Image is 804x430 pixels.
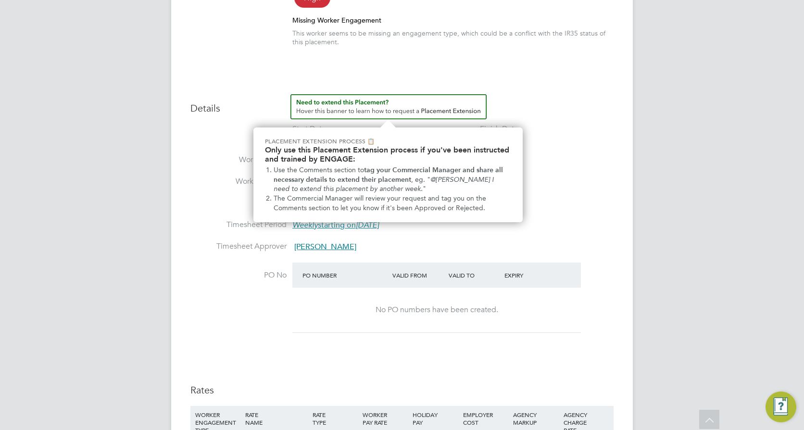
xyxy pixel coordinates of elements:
div: Expiry [502,266,558,284]
div: Start Date [292,124,326,134]
div: Valid From [390,266,446,284]
label: Breaks [190,198,287,208]
em: Weekly [292,220,318,230]
label: PO No [190,270,287,280]
div: Need to extend this Placement? Hover this banner. [253,127,523,222]
label: Timesheet Approver [190,241,287,252]
p: Placement Extension Process 📋 [265,137,511,145]
button: Engage Resource Center [766,392,796,422]
em: [DATE] [356,220,379,230]
h2: Only use this Placement Extension process if you've been instructed and trained by ENGAGE: [265,145,511,164]
div: No PO numbers have been created. [302,305,571,315]
em: @[PERSON_NAME] I need to extend this placement by another week. [274,176,496,193]
div: Finish Date [480,124,518,134]
div: This worker seems to be missing an engagement type, which could be a conflict with the IR35 statu... [292,29,614,46]
li: The Commercial Manager will review your request and tag you on the Comments section to let you kn... [274,194,511,213]
label: Working Hours [190,177,287,187]
div: Valid To [446,266,502,284]
span: Use the Comments section to [274,166,364,174]
span: starting on [292,220,379,230]
div: PO Number [300,266,390,284]
label: Timesheet Period [190,220,287,230]
span: [PERSON_NAME] [294,242,356,252]
label: Working Days [190,155,287,165]
button: How to extend a Placement? [290,94,487,119]
div: Missing Worker Engagement [292,16,614,25]
span: " [423,185,426,193]
h3: Details [190,94,614,114]
span: , eg. " [411,176,430,184]
h3: Rates [190,384,614,396]
strong: tag your Commercial Manager and share all necessary details to extend their placement [274,166,505,184]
